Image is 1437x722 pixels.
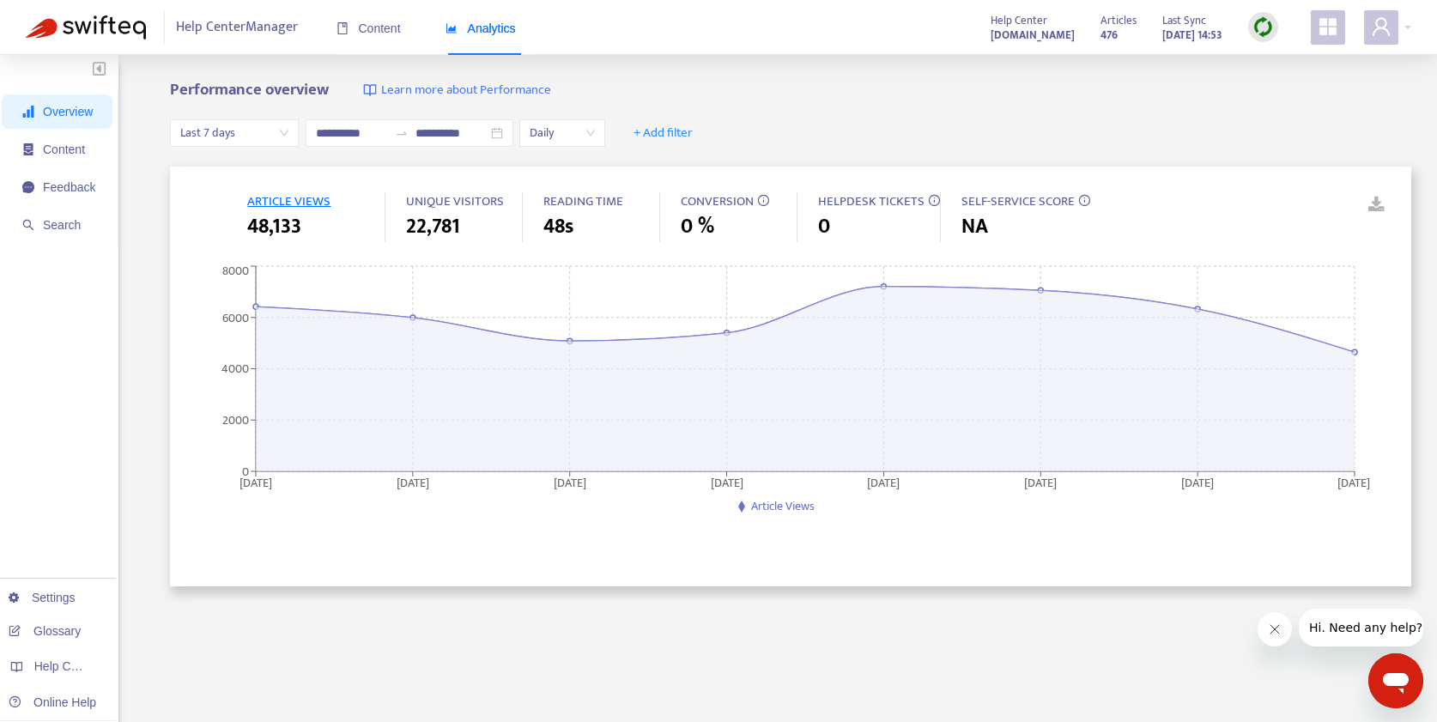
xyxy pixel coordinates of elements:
[1371,16,1392,37] span: user
[543,211,573,242] span: 48s
[1100,11,1137,30] span: Articles
[337,21,401,35] span: Content
[991,26,1075,45] strong: [DOMAIN_NAME]
[363,81,551,100] a: Learn more about Performance
[1338,472,1371,492] tspan: [DATE]
[1182,472,1215,492] tspan: [DATE]
[43,180,95,194] span: Feedback
[381,81,551,100] span: Learn more about Performance
[1162,11,1206,30] span: Last Sync
[247,191,330,212] span: ARTICLE VIEWS
[681,211,714,242] span: 0 %
[991,25,1075,45] a: [DOMAIN_NAME]
[222,261,249,281] tspan: 8000
[1368,653,1423,708] iframe: Button to launch messaging window
[395,126,409,140] span: to
[711,472,743,492] tspan: [DATE]
[634,123,693,143] span: + Add filter
[681,191,754,212] span: CONVERSION
[406,211,460,242] span: 22,781
[868,472,900,492] tspan: [DATE]
[22,143,34,155] span: container
[397,472,429,492] tspan: [DATE]
[961,191,1075,212] span: SELF-SERVICE SCORE
[961,211,988,242] span: NA
[22,106,34,118] span: signal
[543,191,623,212] span: READING TIME
[247,211,301,242] span: 48,133
[9,624,81,638] a: Glossary
[22,219,34,231] span: search
[180,120,288,146] span: Last 7 days
[34,659,105,673] span: Help Centers
[751,496,815,516] span: Article Views
[530,120,595,146] span: Daily
[9,591,76,604] a: Settings
[1162,26,1222,45] strong: [DATE] 14:53
[242,461,249,481] tspan: 0
[446,21,516,35] span: Analytics
[554,472,586,492] tspan: [DATE]
[221,359,249,379] tspan: 4000
[176,11,298,44] span: Help Center Manager
[446,22,458,34] span: area-chart
[43,218,81,232] span: Search
[43,105,93,118] span: Overview
[1252,16,1274,38] img: sync.dc5367851b00ba804db3.png
[240,472,272,492] tspan: [DATE]
[222,410,249,430] tspan: 2000
[337,22,349,34] span: book
[9,695,96,709] a: Online Help
[1025,472,1058,492] tspan: [DATE]
[1258,612,1292,646] iframe: Close message
[818,191,925,212] span: HELPDESK TICKETS
[26,15,146,39] img: Swifteq
[818,211,830,242] span: 0
[22,181,34,193] span: message
[170,76,329,103] b: Performance overview
[991,11,1047,30] span: Help Center
[1100,26,1118,45] strong: 476
[43,143,85,156] span: Content
[621,119,706,147] button: + Add filter
[406,191,504,212] span: UNIQUE VISITORS
[1318,16,1338,37] span: appstore
[395,126,409,140] span: swap-right
[1299,609,1423,646] iframe: Message from company
[222,307,249,327] tspan: 6000
[363,83,377,97] img: image-link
